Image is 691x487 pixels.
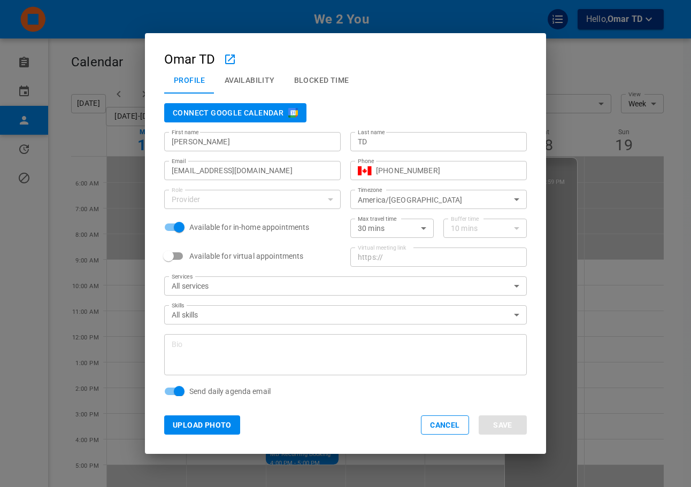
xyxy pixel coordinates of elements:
label: Role [172,186,183,194]
a: Go to personal booking link [225,54,235,65]
button: Upload Photo [164,415,240,435]
div: 30 mins [358,223,426,234]
span: Send daily agenda email [189,386,271,397]
button: Connect Google Calendar [164,103,306,122]
button: Open [509,192,524,207]
div: All skills [172,310,519,320]
label: Max travel time [358,215,397,223]
div: All services [172,281,519,291]
span: Available for virtual appointments [189,251,303,261]
label: Skills [172,302,185,310]
label: First name [172,128,198,136]
span: Available for in-home appointments [189,222,309,233]
button: Blocked Time [285,66,359,94]
label: Buffer time [451,215,479,223]
img: google-cal [288,108,298,118]
button: Select country [358,163,372,179]
label: Last name [358,128,385,136]
label: Virtual meeting link [358,244,406,252]
label: Email [172,157,186,165]
button: Availability [215,66,285,94]
p: https:// [358,252,383,262]
label: Services [172,273,193,281]
button: Profile [164,66,215,94]
button: Cancel [421,415,469,435]
div: Provider [172,194,333,205]
div: 10 mins [451,223,519,234]
label: Timezone [358,186,382,194]
div: Omar TD [164,52,235,66]
input: +1 (702) 123-4567 [376,165,519,176]
label: Phone [358,157,374,165]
